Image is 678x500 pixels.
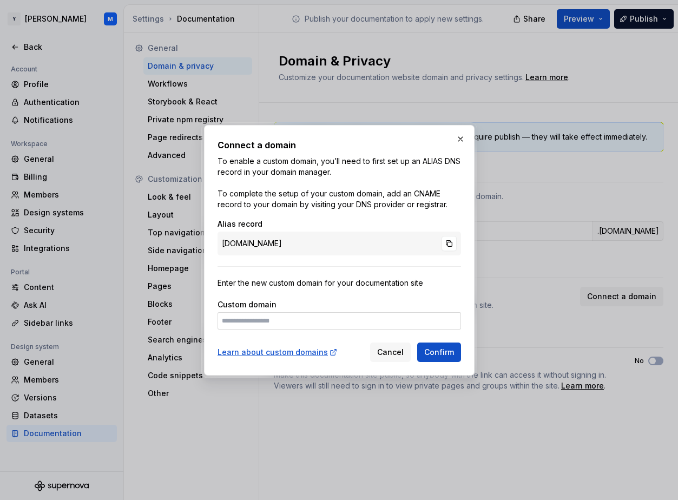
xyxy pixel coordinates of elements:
p: To enable a custom domain, you’ll need to first set up an ALIAS DNS record in your domain manager... [218,156,461,210]
button: Confirm [417,343,461,362]
button: Cancel [370,343,411,362]
div: [DOMAIN_NAME] [218,232,461,255]
div: Alias record [218,219,461,229]
div: Enter the new custom domain for your documentation site [218,278,461,288]
label: Custom domain [218,299,277,310]
a: Learn about custom domains [218,347,338,358]
h2: Connect a domain [218,139,461,152]
span: Cancel [377,347,404,358]
span: Confirm [424,347,454,358]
